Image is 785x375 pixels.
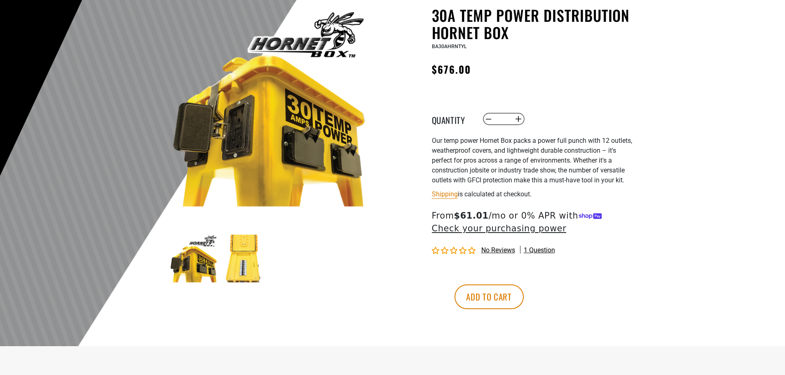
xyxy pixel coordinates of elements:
[481,246,515,254] span: No reviews
[432,189,634,200] div: is calculated at checkout.
[432,62,471,77] span: $676.00
[455,284,524,309] button: Add to cart
[432,247,477,255] span: 0.00 stars
[432,137,632,184] span: Our temp power Hornet Box packs a power full punch with 12 outlets, weatherproof covers, and ligh...
[432,114,473,124] label: Quantity
[432,7,634,41] h1: 30A Temp Power Distribution Hornet Box
[432,44,466,49] span: BA30AHRNTYL
[524,246,555,255] span: 1 question
[432,190,458,198] a: Shipping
